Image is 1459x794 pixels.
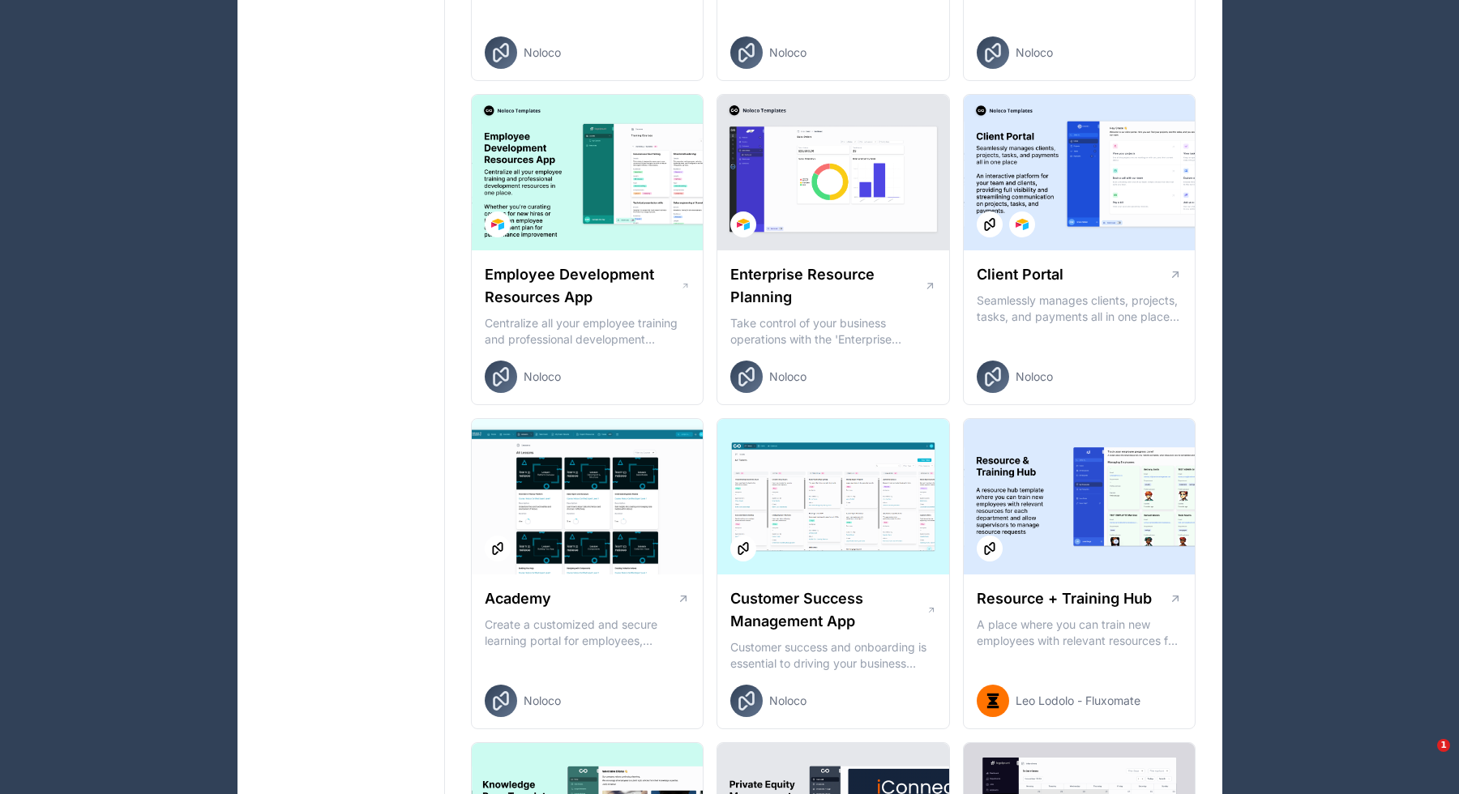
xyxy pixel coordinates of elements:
[1016,693,1140,709] span: Leo Lodolo - Fluxomate
[485,315,691,348] p: Centralize all your employee training and professional development resources in one place. Whethe...
[730,639,936,672] p: Customer success and onboarding is essential to driving your business forward and ensuring retent...
[977,587,1152,610] h1: Resource + Training Hub
[485,263,681,309] h1: Employee Development Resources App
[524,693,561,709] span: Noloco
[491,218,504,231] img: Airtable Logo
[730,315,936,348] p: Take control of your business operations with the 'Enterprise Resource Planning' template. This c...
[769,45,807,61] span: Noloco
[769,369,807,385] span: Noloco
[737,218,750,231] img: Airtable Logo
[524,45,561,61] span: Noloco
[1016,369,1053,385] span: Noloco
[730,263,924,309] h1: Enterprise Resource Planning
[769,693,807,709] span: Noloco
[1016,45,1053,61] span: Noloco
[1016,218,1029,231] img: Airtable Logo
[730,587,926,633] h1: Customer Success Management App
[977,292,1183,325] p: Seamlessly manages clients, projects, tasks, and payments all in one place An interactive platfor...
[524,369,561,385] span: Noloco
[485,587,551,610] h1: Academy
[1404,739,1443,778] iframe: Intercom live chat
[977,263,1063,286] h1: Client Portal
[485,617,691,649] p: Create a customized and secure learning portal for employees, customers or partners. Organize les...
[1437,739,1450,752] span: 1
[977,617,1183,649] p: A place where you can train new employees with relevant resources for each department and allow s...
